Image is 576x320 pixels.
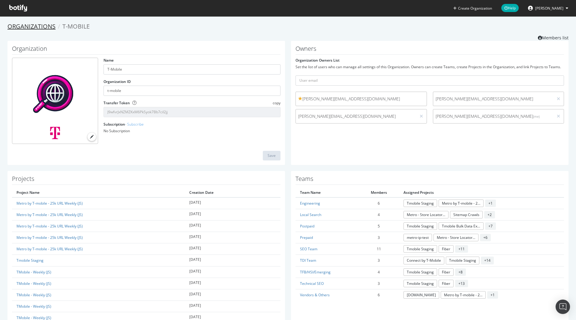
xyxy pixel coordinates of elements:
td: 11 [359,243,399,255]
span: + 1 [485,200,496,207]
span: [PERSON_NAME][EMAIL_ADDRESS][DOMAIN_NAME] [436,96,551,102]
th: Creation Date [185,188,280,197]
a: TDI Team [300,258,316,263]
td: 4 [359,209,399,220]
h1: Projects [12,175,280,185]
td: [DATE] [185,209,280,220]
span: [PERSON_NAME][EMAIL_ADDRESS][DOMAIN_NAME] [436,113,551,119]
a: Metro - Store Locator URLs (Legacy) [433,234,478,241]
input: name [103,64,280,75]
td: 3 [359,278,399,289]
td: [DATE] [185,243,280,255]
a: Tmobile Staging [403,222,437,230]
td: [DATE] [185,232,280,243]
span: + 14 [481,257,494,264]
td: 6 [359,197,399,209]
h1: Owners [295,45,564,55]
span: + 6 [480,234,491,241]
span: + 1 [487,291,498,299]
td: [DATE] [185,197,280,209]
span: + 8 [455,268,466,276]
a: Connect by T-Mobile [403,257,444,264]
td: [DATE] [185,278,280,289]
label: Organization ID [103,79,131,84]
a: Metro by T-mobile - 25k URL Weekly (JS) [16,235,83,240]
a: Tmobile Staging [16,258,43,263]
input: Organization ID [103,86,280,96]
a: Tmobile Staging [403,280,437,287]
a: Fiber [439,268,454,276]
button: Create Organization [453,5,492,11]
a: TMobile - Weekly (JS) [16,270,51,275]
a: Metro by T-mobile - 25k URL Weekly (JS) [16,201,83,206]
a: TMobile - Weekly (JS) [16,292,51,297]
span: + 13 [455,280,468,287]
div: Set the list of users who can manage all settings of this Organization. Owners can create Teams, ... [295,64,564,69]
a: Technical SEO [300,281,324,286]
a: - Subscribe [125,122,144,127]
span: copy [273,100,280,105]
td: 3 [359,255,399,266]
label: Organization Owners List [295,58,340,63]
a: Sitemap Crawls [450,211,483,218]
a: Tmobile Staging [446,257,479,264]
div: Save [268,153,276,158]
a: TMobile - Weekly (JS) [16,281,51,286]
td: [DATE] [185,255,280,266]
th: Assigned Projects [399,188,564,197]
a: Metro - Store Locator URLs (Legacy) [403,211,448,218]
a: Metro by T-mobile - 25k URL Weekly (JS) [16,246,83,251]
a: Tmobile Staging [403,200,437,207]
a: Tmobile Staging [403,245,437,253]
button: [PERSON_NAME] [523,3,573,13]
a: Vendors & Others [300,292,330,297]
a: Metro by T-mobile - 25k URL Weekly (JS) [16,212,83,217]
div: Open Intercom Messenger [556,300,570,314]
span: + 2 [484,211,495,218]
td: [DATE] [185,289,280,300]
a: TFB/HSI/Emerging [300,270,331,275]
a: TMobile - Weekly (JS) [16,304,51,309]
span: Help [501,4,519,12]
a: Metro by T-mobile - 25k URL Weekly (JS) [16,224,83,229]
td: [DATE] [185,266,280,278]
th: Team Name [295,188,359,197]
input: User email [295,75,564,86]
div: No Subscription [103,128,280,133]
a: Organizations [7,22,55,30]
span: Dave Lee [535,6,563,11]
a: metro-ip-test [403,234,432,241]
span: + 7 [485,222,496,230]
td: [DATE] [185,300,280,312]
span: [PERSON_NAME][EMAIL_ADDRESS][DOMAIN_NAME] [298,113,414,119]
td: 5 [359,220,399,232]
span: [PERSON_NAME][EMAIL_ADDRESS][DOMAIN_NAME] [298,96,424,102]
a: [DOMAIN_NAME] [403,291,439,299]
a: Postpaid [300,224,314,229]
a: Fiber [439,280,454,287]
a: Local Search [300,212,321,217]
a: Prepaid [300,235,313,240]
label: Name [103,58,114,63]
a: Fiber [439,245,454,253]
a: Engineering [300,201,320,206]
label: Transfer Token [103,100,130,105]
label: Subscription [103,122,144,127]
td: [DATE] [185,220,280,232]
th: Project Name [12,188,185,197]
a: Metro by T-mobile - 25k URL Weekly (JS) [441,291,486,299]
ol: breadcrumbs [7,22,568,31]
small: (me) [533,114,540,119]
td: 3 [359,232,399,243]
a: Tmobile Staging [403,268,437,276]
a: SEO Team [300,246,317,251]
h1: Teams [295,175,564,185]
a: Tmobile Bulk Data Export Project [439,222,484,230]
h1: Organization [12,45,280,55]
td: 4 [359,266,399,278]
span: + 11 [455,245,468,253]
a: Metro by T-mobile - 25k URL Weekly (JS) [439,200,484,207]
th: Members [359,188,399,197]
td: 6 [359,289,399,300]
a: Members list [538,33,568,41]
